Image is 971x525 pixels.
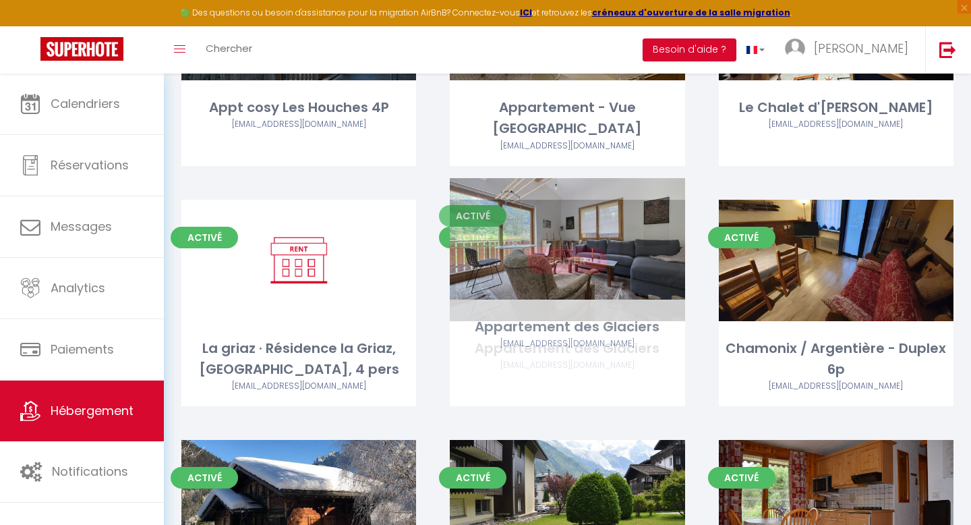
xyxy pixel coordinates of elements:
span: Activé [171,467,238,489]
span: Calendriers [51,95,120,112]
div: Airbnb [450,140,684,153]
div: Airbnb [181,380,416,393]
a: ICI [520,7,532,18]
span: Analytics [51,279,105,296]
span: Activé [439,467,506,489]
div: La griaz · Résidence la Griaz, [GEOGRAPHIC_DATA], 4 pers [181,338,416,381]
div: Airbnb [450,359,684,372]
span: Activé [439,227,506,248]
span: Activé [708,467,775,489]
span: Chercher [206,41,252,55]
img: ... [785,38,805,59]
span: Notifications [52,463,128,480]
span: Hébergement [51,402,134,419]
a: Editer [527,247,608,274]
button: Besoin d'aide ? [643,38,736,61]
div: Appartement - Vue [GEOGRAPHIC_DATA] [450,97,684,140]
a: ... [PERSON_NAME] [775,26,925,74]
div: Airbnb [719,380,953,393]
div: Appt cosy Les Houches 4P [181,97,416,118]
span: [PERSON_NAME] [814,40,908,57]
button: Ouvrir le widget de chat LiveChat [11,5,51,46]
div: Chamonix / Argentière - Duplex 6p [719,338,953,381]
div: Airbnb [719,118,953,131]
img: Super Booking [40,37,123,61]
div: Le Chalet d'[PERSON_NAME] [719,97,953,118]
span: Messages [51,218,112,235]
div: Airbnb [181,118,416,131]
span: Activé [708,227,775,248]
span: Paiements [51,341,114,358]
div: Appartement des Glaciers [450,338,684,359]
a: créneaux d'ouverture de la salle migration [592,7,790,18]
a: Chercher [196,26,262,74]
span: Activé [171,227,238,248]
img: logout [939,41,956,58]
span: Réservations [51,157,129,173]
